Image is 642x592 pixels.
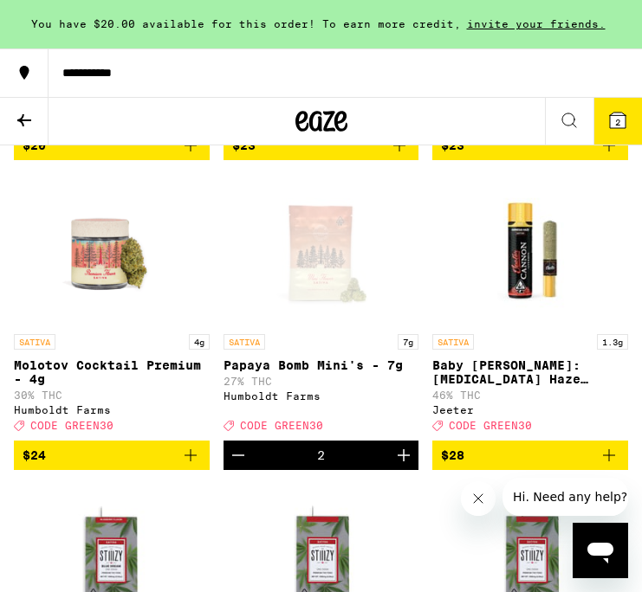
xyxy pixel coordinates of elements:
span: $20 [23,138,46,152]
p: 7g [398,334,418,350]
p: 46% THC [432,389,628,401]
div: Humboldt Farms [224,390,419,402]
iframe: Close message [461,481,496,516]
span: $28 [441,448,464,462]
p: SATIVA [432,334,474,350]
iframe: Message from company [503,478,628,516]
p: SATIVA [224,334,265,350]
span: CODE GREEN30 [449,421,532,432]
span: $23 [232,138,256,152]
a: Open page for Molotov Cocktail Premium - 4g from Humboldt Farms [14,174,210,440]
img: Humboldt Farms - Molotov Cocktail Premium - 4g [36,174,187,325]
button: 2 [593,98,642,145]
div: 2 [317,448,325,462]
p: 1.3g [597,334,628,350]
button: Add to bag [224,131,419,160]
button: Decrement [224,441,253,470]
button: Add to bag [432,441,628,470]
button: Add to bag [432,131,628,160]
iframe: Button to launch messaging window [573,523,628,578]
span: You have $20.00 available for this order! To earn more credit, [31,18,461,29]
span: $24 [23,448,46,462]
p: Molotov Cocktail Premium - 4g [14,358,210,386]
span: CODE GREEN30 [240,421,323,432]
a: Open page for Baby Cannon: Amnesia Haze Infused - 1.3g from Jeeter [432,174,628,440]
span: invite your friends. [461,18,612,29]
div: Jeeter [432,404,628,415]
button: Add to bag [14,131,210,160]
div: Humboldt Farms [14,404,210,415]
p: Baby [PERSON_NAME]: [MEDICAL_DATA] Haze Infused - 1.3g [432,358,628,386]
p: SATIVA [14,334,55,350]
img: Jeeter - Baby Cannon: Amnesia Haze Infused - 1.3g [455,174,606,325]
button: Add to bag [14,441,210,470]
span: 2 [615,117,620,127]
p: Papaya Bomb Mini's - 7g [224,358,419,372]
p: 30% THC [14,389,210,401]
p: 4g [189,334,210,350]
span: $23 [441,138,464,152]
span: CODE GREEN30 [30,421,113,432]
a: Open page for Papaya Bomb Mini's - 7g from Humboldt Farms [224,174,419,440]
p: 27% THC [224,376,419,387]
button: Increment [389,441,418,470]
